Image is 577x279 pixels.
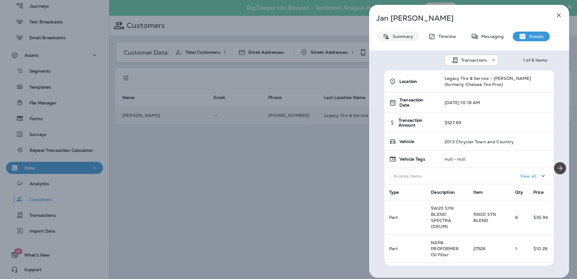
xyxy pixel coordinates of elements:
[440,93,554,113] td: [DATE] 10:18 AM
[445,139,514,144] p: 2013 Chrysler Town and Country
[389,174,435,179] p: ... 6 more items
[461,58,487,63] p: Transactions
[533,189,544,195] span: Price
[376,14,542,22] p: Jan [PERSON_NAME]
[389,189,399,195] span: Type
[478,34,504,39] p: Messaging
[431,189,455,195] span: Description
[515,189,523,195] span: Qty
[515,215,518,220] span: 6
[533,215,549,220] p: $35.94
[431,240,459,257] span: NAPA PROFORMER Oil Filter
[399,139,414,144] span: Vehicle
[533,246,549,251] p: $10.26
[473,246,486,251] span: 27526
[399,118,435,128] span: Transaction Amount
[473,189,483,195] span: Item
[523,58,547,63] div: 1 of 6 Items
[431,206,454,229] span: 5W20 SYN BLEND SPECTRA (DRUM)
[440,113,554,133] td: $527.69
[399,79,417,84] span: Location
[526,34,544,39] p: Details
[554,162,566,174] button: Next
[445,157,465,162] p: null - null
[389,246,398,251] span: Part
[473,212,496,223] span: 5W20 SYN BLEND
[435,34,456,39] p: Timeline
[518,170,549,182] button: View all
[515,246,517,251] span: 1
[520,174,536,179] p: View all
[399,97,435,108] span: Transaction Date
[389,215,398,220] span: Part
[390,34,413,39] p: Summary
[399,157,425,162] span: Vehicle Tags
[440,70,554,93] td: Legacy Tire & Service - [PERSON_NAME] (formerly Chelsea Tire Pros)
